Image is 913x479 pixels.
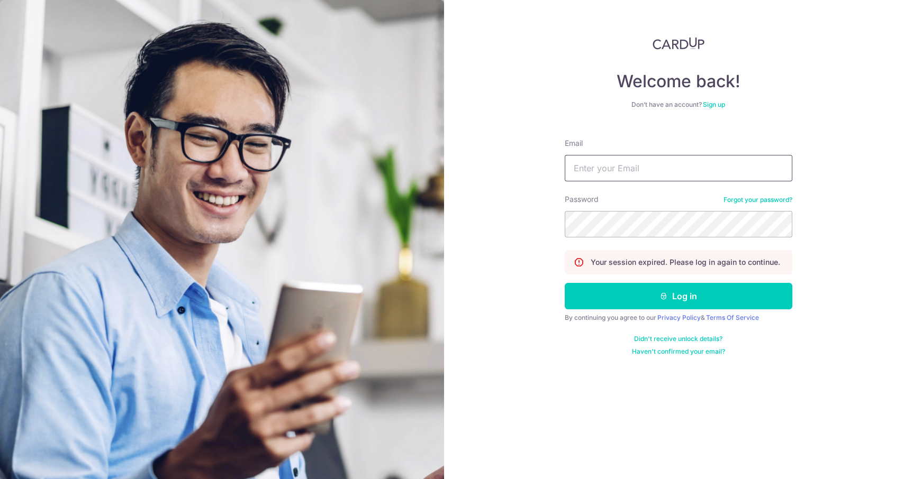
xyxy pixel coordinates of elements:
label: Password [565,194,599,205]
a: Forgot your password? [724,196,792,204]
div: Don’t have an account? [565,100,792,109]
input: Enter your Email [565,155,792,181]
h4: Welcome back! [565,71,792,92]
button: Log in [565,283,792,309]
a: Privacy Policy [657,314,701,321]
span: Help [23,7,44,17]
img: CardUp Logo [653,37,704,50]
a: Sign up [703,100,725,108]
a: Didn't receive unlock details? [634,335,722,343]
label: Email [565,138,583,149]
a: Terms Of Service [706,314,759,321]
p: Your session expired. Please log in again to continue. [591,257,780,268]
div: By continuing you agree to our & [565,314,792,322]
a: Haven't confirmed your email? [632,347,725,356]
